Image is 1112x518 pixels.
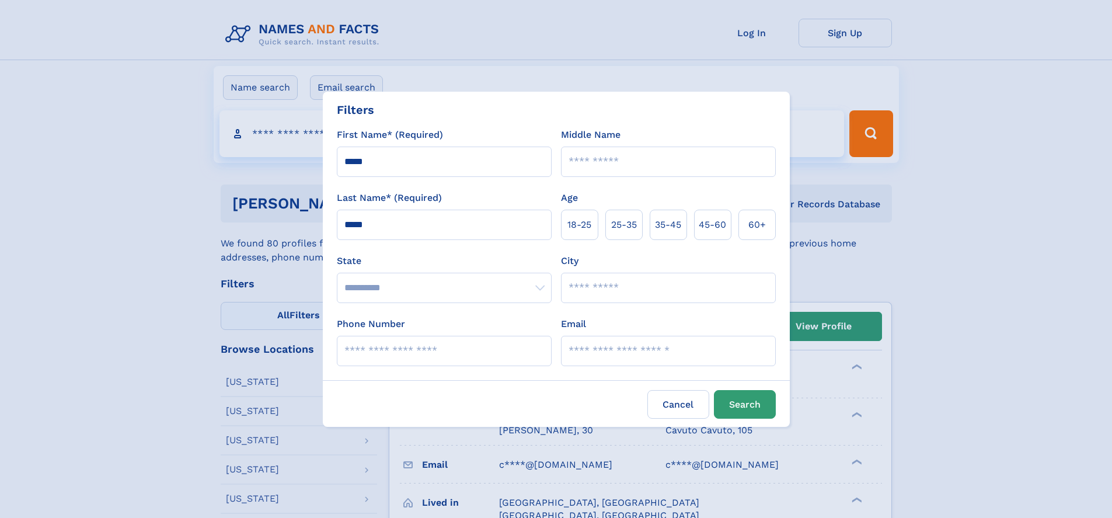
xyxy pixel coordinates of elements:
[655,218,681,232] span: 35‑45
[647,390,709,419] label: Cancel
[567,218,591,232] span: 18‑25
[561,128,621,142] label: Middle Name
[337,317,405,331] label: Phone Number
[337,191,442,205] label: Last Name* (Required)
[337,128,443,142] label: First Name* (Required)
[561,317,586,331] label: Email
[714,390,776,419] button: Search
[337,101,374,119] div: Filters
[699,218,726,232] span: 45‑60
[611,218,637,232] span: 25‑35
[337,254,552,268] label: State
[561,191,578,205] label: Age
[561,254,578,268] label: City
[748,218,766,232] span: 60+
